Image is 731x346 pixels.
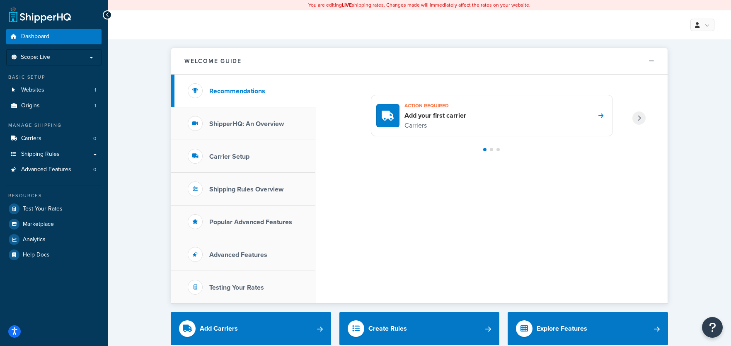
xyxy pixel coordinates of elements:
[6,82,102,98] a: Websites1
[21,135,41,142] span: Carriers
[209,120,284,128] h3: ShipperHQ: An Overview
[21,87,44,94] span: Websites
[6,131,102,146] a: Carriers0
[23,236,46,243] span: Analytics
[209,87,265,95] h3: Recommendations
[21,166,71,173] span: Advanced Features
[23,206,63,213] span: Test Your Rates
[209,186,283,193] h3: Shipping Rules Overview
[342,1,352,9] b: LIVE
[209,284,264,291] h3: Testing Your Rates
[6,122,102,129] div: Manage Shipping
[339,312,500,345] a: Create Rules
[21,33,49,40] span: Dashboard
[93,135,96,142] span: 0
[6,247,102,262] a: Help Docs
[21,151,60,158] span: Shipping Rules
[6,98,102,114] li: Origins
[94,102,96,109] span: 1
[6,82,102,98] li: Websites
[508,312,668,345] a: Explore Features
[171,312,331,345] a: Add Carriers
[6,147,102,162] a: Shipping Rules
[209,251,267,259] h3: Advanced Features
[404,120,466,131] p: Carriers
[6,29,102,44] a: Dashboard
[93,166,96,173] span: 0
[23,252,50,259] span: Help Docs
[23,221,54,228] span: Marketplace
[209,218,292,226] h3: Popular Advanced Features
[404,100,466,111] h3: Action required
[200,323,238,334] div: Add Carriers
[404,111,466,120] h4: Add your first carrier
[21,54,50,61] span: Scope: Live
[368,323,407,334] div: Create Rules
[94,87,96,94] span: 1
[6,192,102,199] div: Resources
[6,131,102,146] li: Carriers
[6,232,102,247] a: Analytics
[537,323,587,334] div: Explore Features
[184,58,242,64] h2: Welcome Guide
[6,98,102,114] a: Origins1
[6,217,102,232] a: Marketplace
[6,162,102,177] a: Advanced Features0
[171,48,668,75] button: Welcome Guide
[6,74,102,81] div: Basic Setup
[209,153,249,160] h3: Carrier Setup
[6,201,102,216] a: Test Your Rates
[702,317,723,338] button: Open Resource Center
[6,162,102,177] li: Advanced Features
[21,102,40,109] span: Origins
